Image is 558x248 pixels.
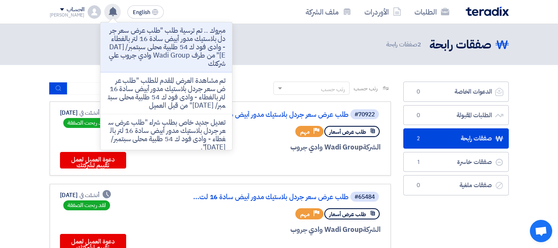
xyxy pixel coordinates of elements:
[127,5,164,19] button: English
[386,40,423,49] span: صفقات رابحة
[329,210,366,218] span: طلب عرض أسعار
[300,210,310,218] span: مهم
[363,224,381,235] span: الشركة
[67,82,183,95] input: ابحث بعنوان أو رقم الطلب
[414,111,424,120] span: 0
[363,142,381,152] span: الشركة
[466,7,509,16] img: Teradix logo
[50,13,85,17] div: [PERSON_NAME]
[354,194,375,200] div: #65484
[414,158,424,166] span: 1
[530,220,552,242] a: Open chat
[88,5,101,19] img: profile_test.png
[403,82,509,102] a: الدعوات الخاصة0
[107,26,225,68] p: مبروك .. تم ترسية طلب "طلب عرض سعر جردل بلاستيك مدور أبيض سادة 16 لتر بالغطاء - وادى فود ك 54 طلب...
[183,193,349,201] a: طلب عرض سعر جردل بلاستيك مدور أبيض سادة 16 لت...
[403,128,509,149] a: صفقات رابحة2
[67,6,84,13] div: الحساب
[60,191,111,200] div: [DATE]
[429,37,491,53] h2: صفقات رابحة
[63,118,110,128] div: لقد ربحت الصفقة
[321,85,345,94] div: رتب حسب
[107,118,225,152] p: تعديل جديد خاص بطلب شراء "طلب عرض سعر جردل بلاستيك مدور أبيض سادة 16 لتر بالغطاء - وادى فود ك 54 ...
[403,105,509,125] a: الطلبات المقبولة0
[354,84,377,93] span: رتب حسب
[358,2,408,22] a: الأوردرات
[414,181,424,190] span: 0
[417,40,421,49] span: 2
[60,108,111,117] div: [DATE]
[414,88,424,96] span: 0
[107,77,225,110] p: تم مشاهدة العرض المقدم للطلب "طلب عرض سعر جردل بلاستيك مدور أبيض سادة 16 لتر بالغطاء - وادى فود ك...
[133,10,150,15] span: English
[182,142,381,153] div: Wadi Group وادي جروب
[408,2,456,22] a: الطلبات
[414,135,424,143] span: 2
[403,152,509,172] a: صفقات خاسرة1
[183,111,349,118] a: طلب عرض سعر جردل بلاستيك مدور أبيض سادة 16 لت...
[60,152,126,169] button: دعوة العميل لعمل تقييم لشركتك
[300,128,310,136] span: مهم
[329,128,366,136] span: طلب عرض أسعار
[403,175,509,195] a: صفقات ملغية0
[79,108,99,117] span: أنشئت في
[79,191,99,200] span: أنشئت في
[299,2,358,22] a: ملف الشركة
[354,112,375,118] div: #70922
[63,200,110,210] div: لقد ربحت الصفقة
[182,224,381,235] div: Wadi Group وادي جروب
